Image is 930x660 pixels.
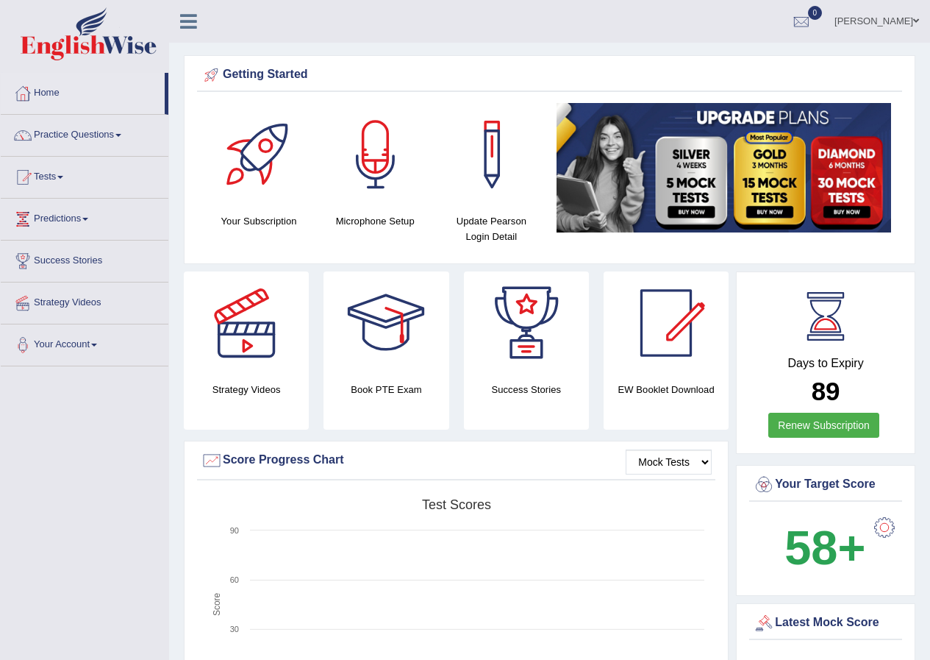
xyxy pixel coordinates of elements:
[1,73,165,110] a: Home
[230,625,239,634] text: 30
[768,413,879,438] a: Renew Subscription
[753,612,898,634] div: Latest Mock Score
[753,474,898,496] div: Your Target Score
[440,213,542,244] h4: Update Pearson Login Detail
[422,497,491,512] tspan: Test scores
[201,64,898,86] div: Getting Started
[323,382,448,397] h4: Book PTE Exam
[201,450,712,472] div: Score Progress Chart
[184,382,309,397] h4: Strategy Videos
[230,575,239,584] text: 60
[1,283,168,319] a: Strategy Videos
[1,324,168,361] a: Your Account
[1,241,168,277] a: Success Stories
[212,592,222,616] tspan: Score
[1,199,168,235] a: Predictions
[1,157,168,194] a: Tests
[604,382,729,397] h4: EW Booklet Download
[812,377,840,405] b: 89
[1,115,168,152] a: Practice Questions
[784,521,865,575] b: 58+
[464,382,589,397] h4: Success Stories
[808,6,823,20] span: 0
[557,103,891,233] img: small5.jpg
[208,213,310,229] h4: Your Subscription
[230,526,239,535] text: 90
[753,357,898,370] h4: Days to Expiry
[324,213,426,229] h4: Microphone Setup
